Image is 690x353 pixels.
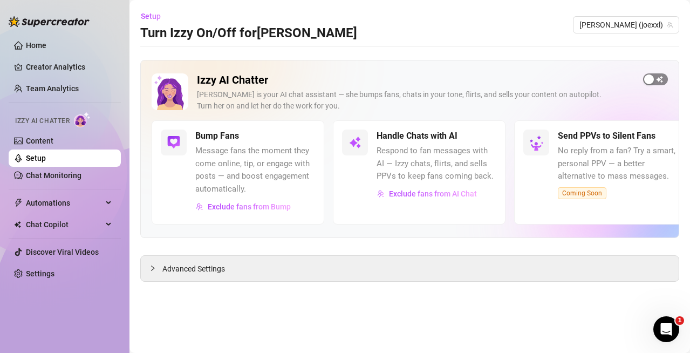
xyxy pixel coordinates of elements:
iframe: Intercom live chat [653,316,679,342]
span: Exclude fans from Bump [208,202,291,211]
img: Izzy AI Chatter [152,73,188,110]
a: Chat Monitoring [26,171,81,180]
span: 𝙅𝙊𝙀 (joexxl) [579,17,673,33]
img: svg%3e [377,190,385,198]
img: svg%3e [349,136,361,149]
h5: Bump Fans [195,130,239,142]
span: 1 [675,316,684,325]
h5: Handle Chats with AI [377,130,457,142]
a: Home [26,41,46,50]
a: Discover Viral Videos [26,248,99,256]
span: Coming Soon [558,187,606,199]
button: Setup [140,8,169,25]
span: Setup [141,12,161,21]
span: Automations [26,194,103,212]
button: Exclude fans from Bump [195,198,291,215]
img: svg%3e [167,136,180,149]
span: Message fans the moment they come online, tip, or engage with posts — and boost engagement automa... [195,145,315,195]
span: Izzy AI Chatter [15,116,70,126]
span: team [667,22,673,28]
a: Creator Analytics [26,58,112,76]
span: No reply from a fan? Try a smart, personal PPV — a better alternative to mass messages. [558,145,678,183]
a: Team Analytics [26,84,79,93]
img: AI Chatter [74,112,91,127]
img: silent-fans-ppv-o-N6Mmdf.svg [529,135,546,153]
span: Advanced Settings [162,263,225,275]
button: Exclude fans from AI Chat [377,185,477,202]
img: svg%3e [196,203,203,211]
a: Content [26,137,53,145]
h5: Send PPVs to Silent Fans [558,130,655,142]
span: Respond to fan messages with AI — Izzy chats, flirts, and sells PPVs to keep fans coming back. [377,145,496,183]
span: collapsed [149,265,156,271]
span: Exclude fans from AI Chat [389,189,477,198]
span: thunderbolt [14,199,23,207]
span: Chat Copilot [26,216,103,233]
div: [PERSON_NAME] is your AI chat assistant — she bumps fans, chats in your tone, flirts, and sells y... [197,89,634,112]
a: Setup [26,154,46,162]
img: logo-BBDzfeDw.svg [9,16,90,27]
div: collapsed [149,262,162,274]
h3: Turn Izzy On/Off for [PERSON_NAME] [140,25,357,42]
img: Chat Copilot [14,221,21,228]
h2: Izzy AI Chatter [197,73,634,87]
a: Settings [26,269,54,278]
